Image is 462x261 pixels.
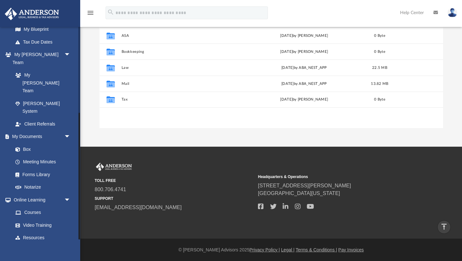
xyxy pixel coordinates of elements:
a: Pay Invoices [338,247,364,252]
div: [DATE] by ABA_NEST_APP [244,65,364,71]
a: Legal | [281,247,295,252]
button: Law [121,66,241,70]
a: Forms Library [9,168,74,181]
i: menu [87,9,94,17]
span: 0 Byte [374,50,385,53]
a: Client Referrals [9,118,77,130]
div: [DATE] by ABA_NEST_APP [244,81,364,87]
div: [DATE] by [PERSON_NAME] [244,49,364,55]
span: 0 Byte [374,98,385,101]
a: My [PERSON_NAME] Team [9,69,74,97]
span: arrow_drop_down [64,130,77,143]
span: arrow_drop_down [64,48,77,61]
a: My [PERSON_NAME] Teamarrow_drop_down [4,48,77,69]
button: ASA [121,34,241,38]
button: Mail [121,82,241,86]
a: Box [9,143,74,156]
img: User Pic [448,8,457,17]
small: SUPPORT [95,196,253,201]
a: My Blueprint [9,23,77,36]
a: Online Learningarrow_drop_down [4,193,77,206]
a: Meeting Minutes [9,156,77,168]
a: [GEOGRAPHIC_DATA][US_STATE] [258,191,340,196]
a: My Documentsarrow_drop_down [4,130,77,143]
a: Courses [9,206,77,219]
i: search [107,9,114,16]
a: [PERSON_NAME] System [9,97,77,118]
span: 0 Byte [374,34,385,37]
a: [STREET_ADDRESS][PERSON_NAME] [258,183,351,188]
span: 13.82 MB [371,82,388,86]
div: © [PERSON_NAME] Advisors 2025 [80,247,462,253]
div: [DATE] by [PERSON_NAME] [244,97,364,102]
a: 800.706.4741 [95,187,126,192]
a: [EMAIL_ADDRESS][DOMAIN_NAME] [95,205,182,210]
a: vertical_align_top [437,220,451,234]
img: Anderson Advisors Platinum Portal [3,8,61,20]
i: vertical_align_top [440,223,448,231]
a: Tax Due Dates [9,36,80,48]
button: Bookkeeping [121,50,241,54]
a: menu [87,12,94,17]
span: arrow_drop_down [64,193,77,207]
div: [DATE] by [PERSON_NAME] [244,33,364,39]
img: Anderson Advisors Platinum Portal [95,163,133,171]
a: Resources [9,232,77,244]
a: Notarize [9,181,77,194]
button: Tax [121,98,241,102]
small: TOLL FREE [95,178,253,184]
a: Terms & Conditions | [296,247,337,252]
small: Headquarters & Operations [258,174,417,180]
span: 22.5 MB [372,66,387,69]
a: Privacy Policy | [250,247,280,252]
a: Video Training [9,219,74,232]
